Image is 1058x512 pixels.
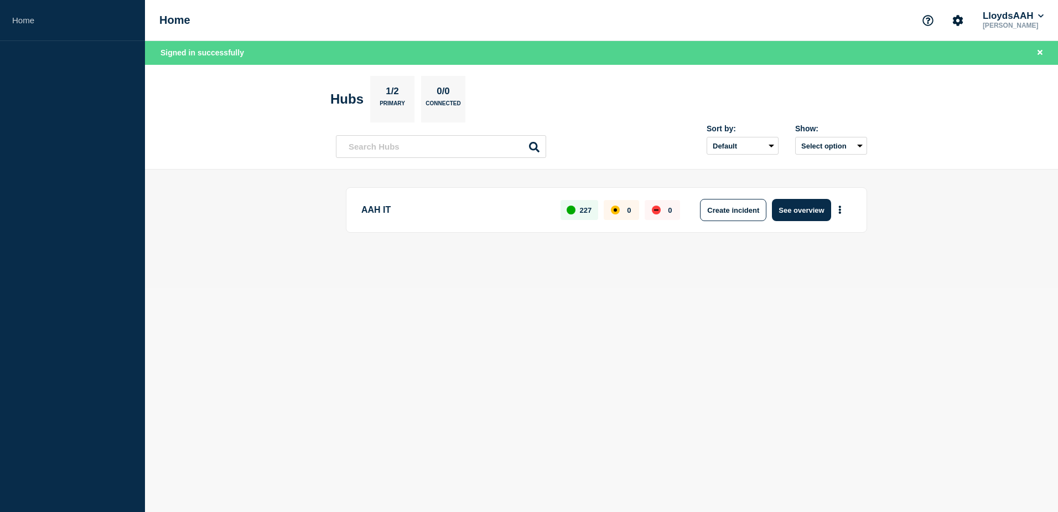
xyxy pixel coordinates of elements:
[160,48,244,57] span: Signed in successfully
[426,100,460,112] p: Connected
[580,206,592,214] p: 227
[567,206,575,214] div: up
[946,9,969,32] button: Account settings
[652,206,661,214] div: down
[433,86,454,100] p: 0/0
[611,206,620,214] div: affected
[916,9,940,32] button: Support
[382,86,403,100] p: 1/2
[707,124,779,133] div: Sort by:
[361,199,548,221] p: AAH IT
[981,11,1046,22] button: LloydsAAH
[668,206,672,214] p: 0
[336,135,546,158] input: Search Hubs
[700,199,766,221] button: Create incident
[627,206,631,214] p: 0
[772,199,831,221] button: See overview
[795,124,867,133] div: Show:
[380,100,405,112] p: Primary
[833,200,847,221] button: More actions
[795,137,867,155] button: Select option
[707,137,779,155] select: Sort by
[330,91,364,107] h2: Hubs
[159,14,190,27] h1: Home
[981,22,1046,29] p: [PERSON_NAME]
[1033,47,1047,59] button: Close banner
